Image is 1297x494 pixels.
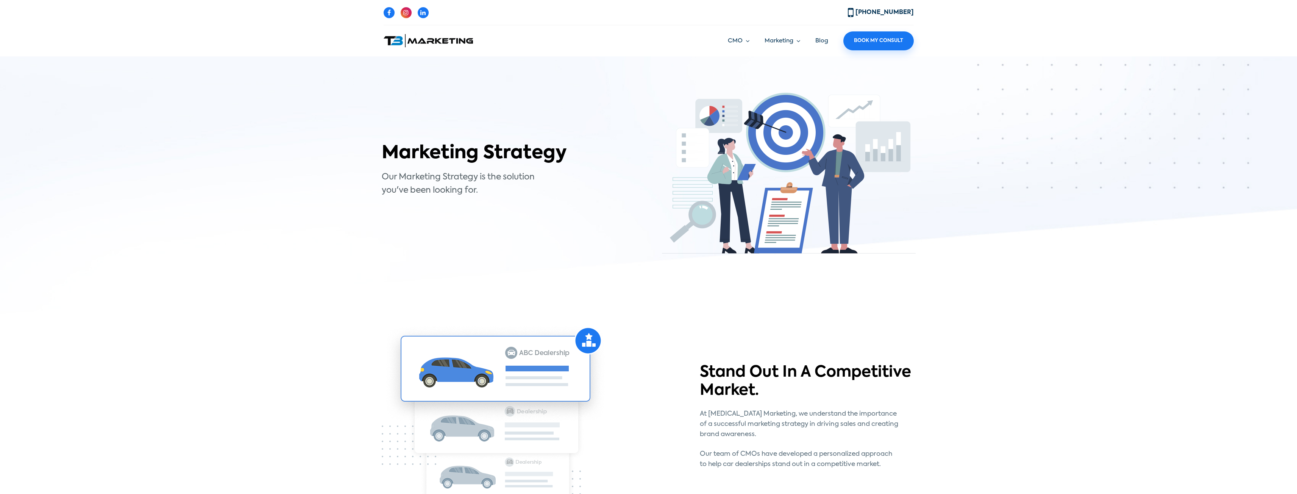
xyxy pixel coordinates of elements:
[843,31,914,50] a: Book My Consult
[815,38,828,44] a: Blog
[384,34,473,47] img: T3 Marketing
[382,143,643,165] h1: Marketing Strategy
[700,409,899,440] p: At [MEDICAL_DATA] Marketing, we understand the importance of a successful marketing strategy in d...
[662,93,916,254] img: targeted-campaign
[700,363,916,400] h2: Stand Out In A Competitive Market.
[382,171,562,197] p: Our Marketing Strategy is the solution you've been looking for.
[765,37,800,45] a: Marketing
[728,37,749,45] a: CMO
[848,9,914,16] a: [PHONE_NUMBER]
[700,449,899,469] p: Our team of CMOs have developed a personalized approach to help car dealerships stand out in a co...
